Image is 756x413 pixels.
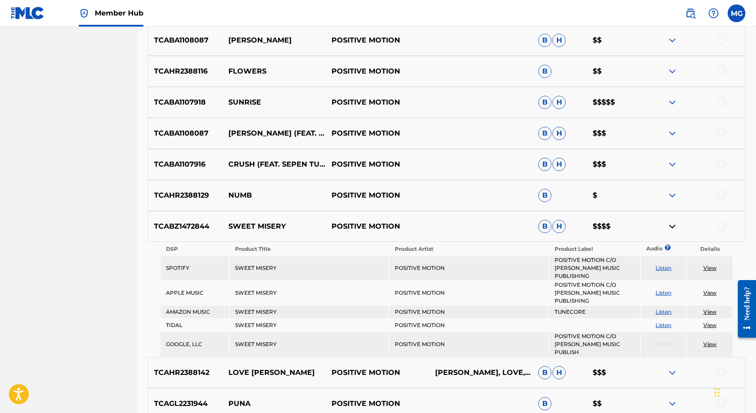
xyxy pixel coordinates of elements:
[538,96,552,109] span: B
[682,4,699,22] a: Public Search
[222,221,325,232] p: SWEET MISERY
[326,221,429,232] p: POSITIVE MOTION
[222,398,325,409] p: PUNA
[549,281,640,305] td: POSITIVE MOTION C/O [PERSON_NAME] MUSIC PUBLISHING
[667,159,678,170] img: expand
[667,66,678,77] img: expand
[552,34,566,47] span: H
[538,366,552,379] span: B
[11,7,45,19] img: MLC Logo
[429,367,532,378] p: [PERSON_NAME], LOVE, [PERSON_NAME]
[161,243,229,255] th: DSP
[667,97,678,108] img: expand
[641,245,652,253] p: Audio
[656,289,671,296] a: Listen
[148,221,222,232] p: TCABZ1472844
[667,367,678,378] img: expand
[95,8,143,18] span: Member Hub
[326,128,429,139] p: POSITIVE MOTION
[326,159,429,170] p: POSITIVE MOTION
[326,66,429,77] p: POSITIVE MOTION
[79,8,89,19] img: Top Rightsholder
[587,159,641,170] p: $$$
[552,96,566,109] span: H
[148,35,222,46] p: TCABA1108087
[326,367,429,378] p: POSITIVE MOTION
[587,66,641,77] p: $$
[538,34,552,47] span: B
[538,189,552,202] span: B
[552,366,566,379] span: H
[148,66,222,77] p: TCAHR2388116
[703,341,717,347] a: View
[326,398,429,409] p: POSITIVE MOTION
[549,243,640,255] th: Product Label
[390,243,548,255] th: Product Artist
[549,332,640,356] td: POSITIVE MOTION C/O [PERSON_NAME] MUSIC PUBLISH
[230,319,389,331] td: SWEET MISERY
[728,4,745,22] div: User Menu
[222,97,325,108] p: SUNRISE
[587,128,641,139] p: $$$
[705,4,722,22] div: Help
[390,256,548,280] td: POSITIVE MOTION
[587,367,641,378] p: $$$
[538,397,552,410] span: B
[161,281,229,305] td: APPLE MUSIC
[549,256,640,280] td: POSITIVE MOTION C/O [PERSON_NAME] MUSIC PUBLISHING
[587,190,641,201] p: $
[703,322,717,328] a: View
[230,306,389,318] td: SWEET MISERY
[667,35,678,46] img: expand
[703,265,717,271] a: View
[326,35,429,46] p: POSITIVE MOTION
[230,281,389,305] td: SWEET MISERY
[390,319,548,331] td: POSITIVE MOTION
[552,158,566,171] span: H
[667,221,678,232] img: contract
[587,97,641,108] p: $$$$$
[656,322,671,328] a: Listen
[731,273,756,344] iframe: Resource Center
[148,97,222,108] p: TCABA1107918
[656,308,671,315] a: Listen
[222,128,325,139] p: [PERSON_NAME] (FEAT. [PERSON_NAME] & [PERSON_NAME])
[222,35,325,46] p: [PERSON_NAME]
[222,159,325,170] p: CRUSH (FEAT. SEPEN TUAEFE)
[667,128,678,139] img: expand
[703,289,717,296] a: View
[538,158,552,171] span: B
[222,367,325,378] p: LOVE [PERSON_NAME]
[390,332,548,356] td: POSITIVE MOTION
[656,265,671,271] a: Listen
[714,379,720,406] div: Drag
[148,367,222,378] p: TCAHR2388142
[390,306,548,318] td: POSITIVE MOTION
[667,398,678,409] img: expand
[148,159,222,170] p: TCABA1107916
[712,370,756,413] iframe: Chat Widget
[161,306,229,318] td: AMAZON MUSIC
[703,308,717,315] a: View
[687,243,733,255] th: Details
[326,97,429,108] p: POSITIVE MOTION
[148,128,222,139] p: TCABA1108087
[587,221,641,232] p: $$$$
[161,319,229,331] td: TIDAL
[148,398,222,409] p: TCAGL2231944
[148,190,222,201] p: TCAHR2388129
[538,220,552,233] span: B
[390,281,548,305] td: POSITIVE MOTION
[552,220,566,233] span: H
[587,35,641,46] p: $$
[552,127,566,140] span: H
[222,190,325,201] p: NUMB
[549,306,640,318] td: TUNECORE
[708,8,719,19] img: help
[161,332,229,356] td: GOOGLE, LLC
[667,190,678,201] img: expand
